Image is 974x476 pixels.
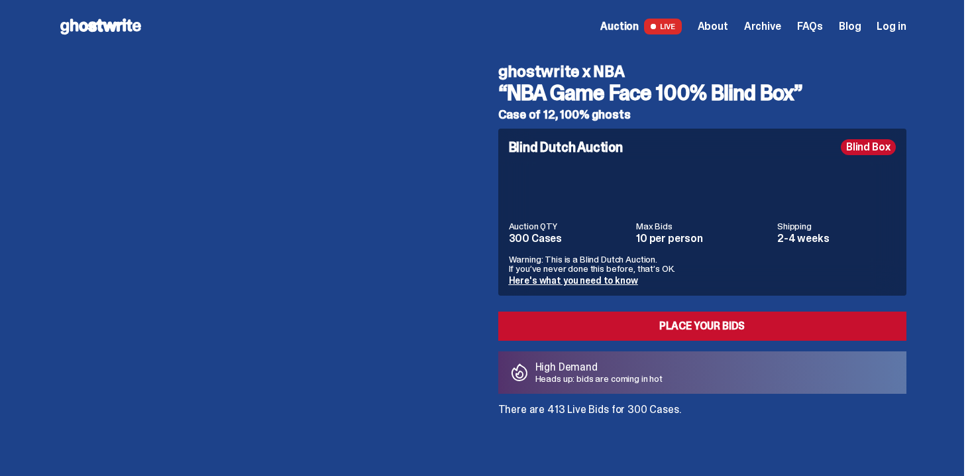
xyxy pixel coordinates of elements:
a: Auction LIVE [600,19,681,34]
p: High Demand [535,362,663,373]
dd: 2-4 weeks [777,233,896,244]
a: Blog [839,21,861,32]
span: Auction [600,21,639,32]
p: There are 413 Live Bids for 300 Cases. [498,404,906,415]
a: FAQs [797,21,823,32]
dt: Max Bids [636,221,769,231]
a: Here's what you need to know [509,274,638,286]
a: About [698,21,728,32]
p: Warning: This is a Blind Dutch Auction. If you’ve never done this before, that’s OK. [509,255,896,273]
h4: ghostwrite x NBA [498,64,906,80]
dd: 300 Cases [509,233,629,244]
dt: Shipping [777,221,896,231]
dd: 10 per person [636,233,769,244]
span: LIVE [644,19,682,34]
h5: Case of 12, 100% ghosts [498,109,906,121]
a: Log in [877,21,906,32]
dt: Auction QTY [509,221,629,231]
div: Blind Box [841,139,896,155]
a: Place your Bids [498,312,906,341]
h4: Blind Dutch Auction [509,141,623,154]
p: Heads up: bids are coming in hot [535,374,663,383]
h3: “NBA Game Face 100% Blind Box” [498,82,906,103]
a: Archive [744,21,781,32]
